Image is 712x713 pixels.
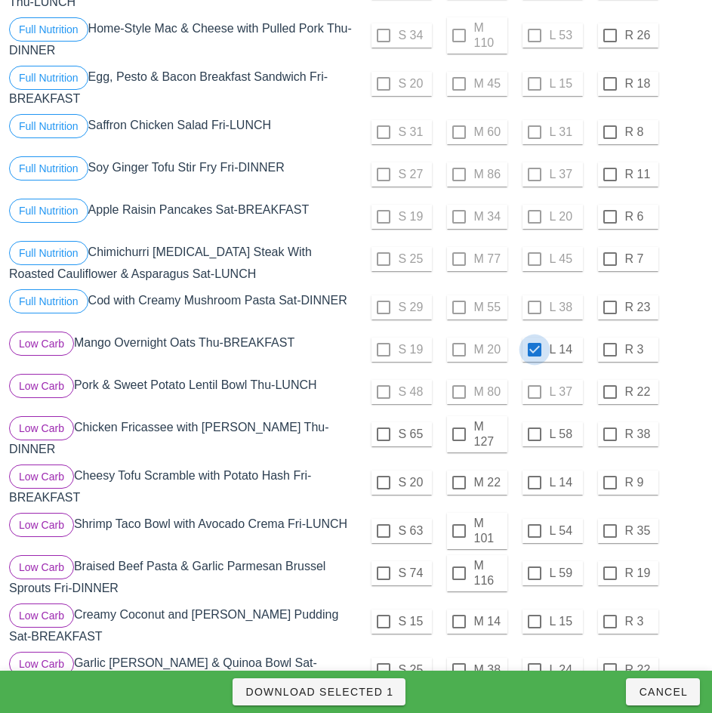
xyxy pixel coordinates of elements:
span: Full Nutrition [19,242,79,264]
label: R 19 [625,566,655,581]
label: L 15 [550,614,580,629]
span: Cancel [638,686,688,698]
label: R 11 [625,167,655,182]
label: M 101 [474,516,504,546]
div: Soy Ginger Tofu Stir Fry Fri-DINNER [6,153,356,196]
div: Garlic [PERSON_NAME] & Quinoa Bowl Sat-LUNCH [6,649,356,697]
label: M 22 [474,475,504,490]
label: R 3 [625,342,655,357]
button: Cancel [626,678,700,705]
span: Full Nutrition [19,290,79,313]
label: M 127 [474,419,504,449]
label: M 38 [474,662,504,678]
label: L 58 [550,427,580,442]
span: Full Nutrition [19,115,79,137]
div: Pork & Sweet Potato Lentil Bowl Thu-LUNCH [6,371,356,413]
div: Egg, Pesto & Bacon Breakfast Sandwich Fri-BREAKFAST [6,63,356,111]
span: Low Carb [19,332,64,355]
label: L 54 [550,523,580,539]
label: R 26 [625,28,655,43]
div: Mango Overnight Oats Thu-BREAKFAST [6,329,356,371]
label: S 63 [399,523,429,539]
span: Low Carb [19,465,64,488]
label: R 9 [625,475,655,490]
div: Home-Style Mac & Cheese with Pulled Pork Thu-DINNER [6,14,356,63]
div: Cod with Creamy Mushroom Pasta Sat-DINNER [6,286,356,329]
span: Low Carb [19,604,64,627]
label: S 20 [399,475,429,490]
div: Saffron Chicken Salad Fri-LUNCH [6,111,356,153]
label: R 7 [625,252,655,267]
label: R 35 [625,523,655,539]
span: Low Carb [19,653,64,675]
span: Low Carb [19,514,64,536]
button: Download Selected 1 [233,678,405,705]
span: Download Selected 1 [245,686,393,698]
label: L 14 [550,475,580,490]
div: Braised Beef Pasta & Garlic Parmesan Brussel Sprouts Fri-DINNER [6,552,356,600]
label: S 25 [399,662,429,678]
div: Shrimp Taco Bowl with Avocado Crema Fri-LUNCH [6,510,356,552]
label: R 6 [625,209,655,224]
span: Full Nutrition [19,199,79,222]
label: R 23 [625,300,655,315]
span: Low Carb [19,417,64,440]
span: Full Nutrition [19,157,79,180]
div: Cheesy Tofu Scramble with Potato Hash Fri-BREAKFAST [6,461,356,510]
label: R 22 [625,384,655,400]
label: L 59 [550,566,580,581]
label: M 116 [474,558,504,588]
div: Chimichurri [MEDICAL_DATA] Steak With Roasted Cauliflower & Asparagus Sat-LUNCH [6,238,356,286]
label: R 38 [625,427,655,442]
div: Creamy Coconut and [PERSON_NAME] Pudding Sat-BREAKFAST [6,600,356,649]
label: S 74 [399,566,429,581]
label: R 18 [625,76,655,91]
div: Apple Raisin Pancakes Sat-BREAKFAST [6,196,356,238]
label: R 22 [625,662,655,678]
label: R 3 [625,614,655,629]
span: Full Nutrition [19,66,79,89]
label: S 15 [399,614,429,629]
span: Full Nutrition [19,18,79,41]
label: L 24 [550,662,580,678]
span: Low Carb [19,375,64,397]
div: Chicken Fricassee with [PERSON_NAME] Thu-DINNER [6,413,356,461]
span: Low Carb [19,556,64,579]
label: S 65 [399,427,429,442]
label: R 8 [625,125,655,140]
label: L 14 [550,342,580,357]
label: M 14 [474,614,504,629]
